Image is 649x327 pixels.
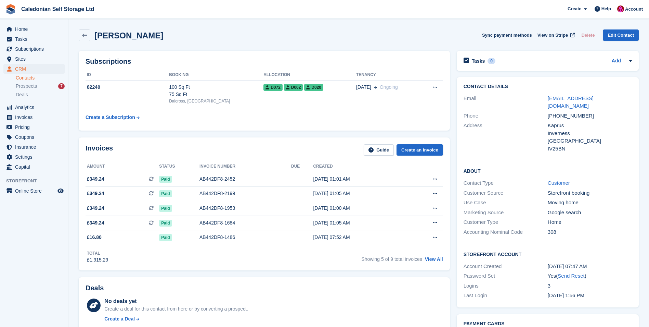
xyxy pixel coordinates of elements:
div: IV25BN [548,145,632,153]
div: 308 [548,228,632,236]
div: Create a Deal [104,315,135,323]
div: Storefront booking [548,189,632,197]
span: D020 [304,84,323,91]
div: Customer Source [464,189,548,197]
span: [DATE] [356,84,371,91]
th: Created [313,161,406,172]
div: Moving home [548,199,632,207]
span: Storefront [6,178,68,184]
div: [DATE] 01:01 AM [313,175,406,183]
div: Address [464,122,548,153]
a: menu [3,122,65,132]
a: Contacts [16,75,65,81]
div: AB442DF8-1953 [199,205,291,212]
a: menu [3,54,65,64]
span: Analytics [15,102,56,112]
a: Prospects 7 [16,83,65,90]
div: 7 [58,83,65,89]
div: Email [464,95,548,110]
div: No deals yet [104,297,248,305]
div: Create a deal for this contact from here or by converting a prospect. [104,305,248,313]
a: menu [3,44,65,54]
span: Prospects [16,83,37,89]
a: [EMAIL_ADDRESS][DOMAIN_NAME] [548,95,594,109]
span: £349.24 [87,175,104,183]
div: Last Login [464,292,548,300]
img: stora-icon-8386f47178a22dfd0bd8f6a31ec36ba5ce8667c1dd55bd0f319d3a0aa187defe.svg [5,4,16,14]
a: menu [3,132,65,142]
h2: Tasks [472,58,485,64]
span: Insurance [15,142,56,152]
span: Help [601,5,611,12]
div: AB442DF8-1684 [199,219,291,227]
div: Contact Type [464,179,548,187]
span: £349.24 [87,219,104,227]
div: AB442DF8-2199 [199,190,291,197]
span: Sites [15,54,56,64]
th: Due [291,161,313,172]
h2: Deals [86,284,104,292]
a: menu [3,102,65,112]
span: Settings [15,152,56,162]
span: CRM [15,64,56,74]
a: menu [3,34,65,44]
th: Invoice number [199,161,291,172]
div: Google search [548,209,632,217]
span: Invoices [15,112,56,122]
span: Online Store [15,186,56,196]
th: Status [159,161,199,172]
span: Paid [159,176,172,183]
h2: [PERSON_NAME] [94,31,163,40]
a: Add [612,57,621,65]
div: 0 [488,58,495,64]
span: Tasks [15,34,56,44]
span: Paid [159,220,172,227]
div: Dalcross, [GEOGRAPHIC_DATA] [169,98,263,104]
div: Yes [548,272,632,280]
a: menu [3,186,65,196]
span: £349.24 [87,190,104,197]
h2: Invoices [86,144,113,156]
div: 100 Sq Ft 75 Sq Ft [169,84,263,98]
a: menu [3,112,65,122]
a: Create an Invoice [397,144,443,156]
h2: Storefront Account [464,251,632,257]
span: £16.80 [87,234,102,241]
h2: About [464,167,632,174]
a: Preview store [56,187,65,195]
span: Home [15,24,56,34]
h2: Subscriptions [86,58,443,65]
th: Allocation [263,70,356,81]
div: Account Created [464,263,548,270]
span: Capital [15,162,56,172]
a: menu [3,24,65,34]
span: Paid [159,234,172,241]
div: Home [548,218,632,226]
a: menu [3,162,65,172]
a: Customer [548,180,570,186]
div: [DATE] 07:52 AM [313,234,406,241]
th: ID [86,70,169,81]
div: [DATE] 01:05 AM [313,190,406,197]
h2: Contact Details [464,84,632,89]
span: Paid [159,205,172,212]
a: menu [3,64,65,74]
div: Inverness [548,130,632,137]
div: Phone [464,112,548,120]
span: Deals [16,92,28,98]
span: Pricing [15,122,56,132]
div: Create a Subscription [86,114,135,121]
div: AB442DF8-2452 [199,175,291,183]
a: View on Stripe [535,29,576,41]
time: 2025-04-18 12:56:27 UTC [548,292,584,298]
a: Create a Deal [104,315,248,323]
a: View All [425,256,443,262]
a: menu [3,152,65,162]
span: Account [625,6,643,13]
a: Create a Subscription [86,111,140,124]
a: menu [3,142,65,152]
span: Paid [159,190,172,197]
button: Delete [579,29,597,41]
img: Donald Mathieson [617,5,624,12]
div: 82240 [86,84,169,91]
